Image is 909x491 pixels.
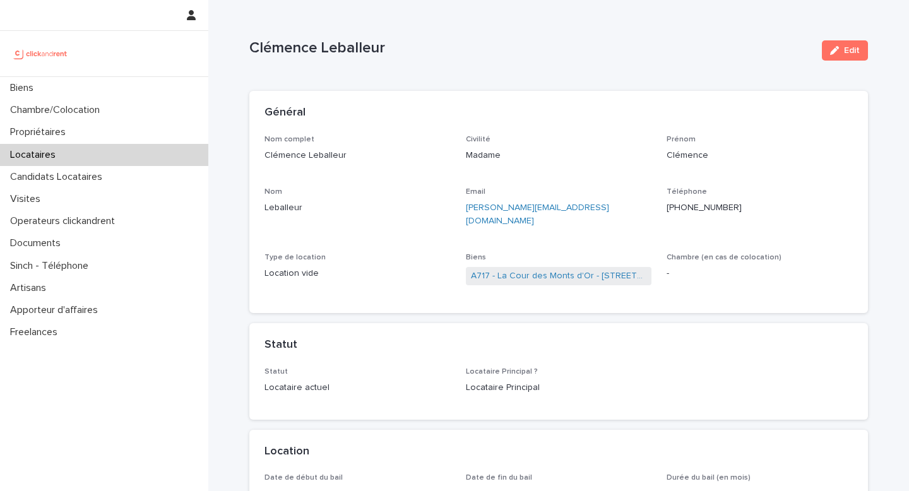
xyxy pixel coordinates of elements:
p: - [667,267,853,280]
span: Chambre (en cas de colocation) [667,254,781,261]
p: Propriétaires [5,126,76,138]
p: Freelances [5,326,68,338]
p: Candidats Locataires [5,171,112,183]
p: Clémence Leballeur [264,149,451,162]
p: Chambre/Colocation [5,104,110,116]
p: Leballeur [264,201,451,215]
p: Biens [5,82,44,94]
span: Type de location [264,254,326,261]
p: [PHONE_NUMBER] [667,201,853,215]
p: Operateurs clickandrent [5,215,125,227]
p: Apporteur d'affaires [5,304,108,316]
span: Durée du bail (en mois) [667,474,751,482]
span: Nom [264,188,282,196]
span: Statut [264,368,288,376]
p: Madame [466,149,652,162]
p: Location vide [264,267,451,280]
p: Visites [5,193,50,205]
p: Locataires [5,149,66,161]
span: Date de début du bail [264,474,343,482]
button: Edit [822,40,868,61]
h2: Location [264,445,309,459]
h2: Général [264,106,306,120]
a: A717 - La Cour des Monts d'Or - [STREET_ADDRESS] [471,269,647,283]
p: Locataire actuel [264,381,451,394]
a: [PERSON_NAME][EMAIL_ADDRESS][DOMAIN_NAME] [466,203,609,225]
span: Locataire Principal ? [466,368,538,376]
p: Locataire Principal [466,381,652,394]
h2: Statut [264,338,297,352]
span: Civilité [466,136,490,143]
p: Clémence [667,149,853,162]
span: Date de fin du bail [466,474,532,482]
p: Artisans [5,282,56,294]
p: Sinch - Téléphone [5,260,98,272]
span: Edit [844,46,860,55]
span: Biens [466,254,486,261]
img: UCB0brd3T0yccxBKYDjQ [10,41,71,66]
span: Email [466,188,485,196]
p: Documents [5,237,71,249]
span: Nom complet [264,136,314,143]
span: Téléphone [667,188,707,196]
p: Clémence Leballeur [249,39,812,57]
span: Prénom [667,136,696,143]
